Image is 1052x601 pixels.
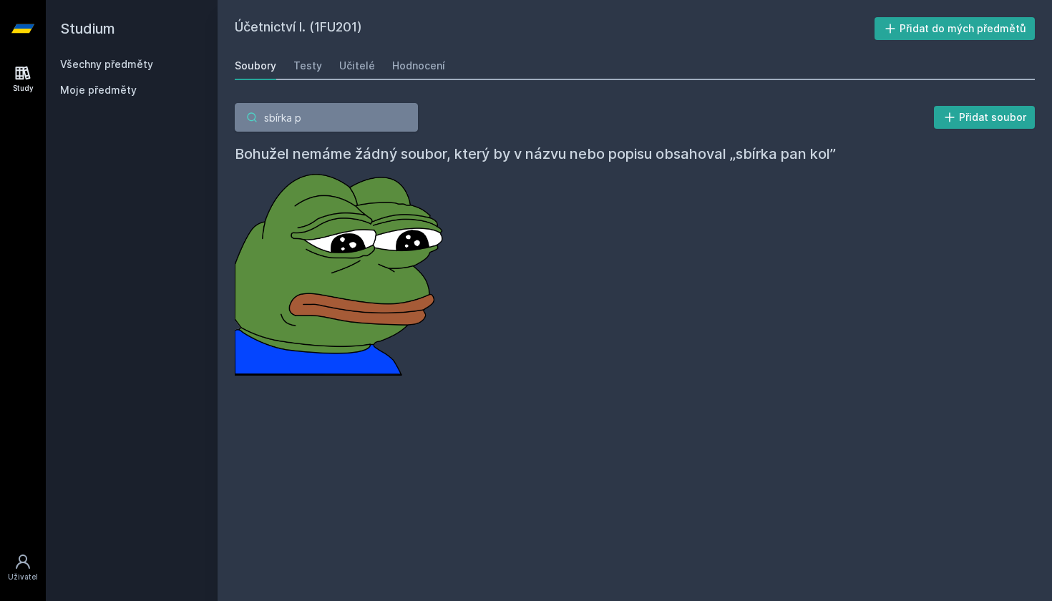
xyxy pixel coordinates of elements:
[60,58,153,70] a: Všechny předměty
[3,546,43,590] a: Uživatel
[339,52,375,80] a: Učitelé
[8,572,38,582] div: Uživatel
[235,165,449,376] img: error_picture.png
[13,83,34,94] div: Study
[392,52,445,80] a: Hodnocení
[293,52,322,80] a: Testy
[3,57,43,101] a: Study
[293,59,322,73] div: Testy
[235,52,276,80] a: Soubory
[235,17,875,40] h2: Účetnictví I. (1FU201)
[392,59,445,73] div: Hodnocení
[60,83,137,97] span: Moje předměty
[339,59,375,73] div: Učitelé
[875,17,1036,40] button: Přidat do mých předmětů
[235,103,418,132] input: Hledej soubor
[235,143,1035,165] h4: Bohužel nemáme žádný soubor, který by v názvu nebo popisu obsahoval „sbírka pan kol”
[235,59,276,73] div: Soubory
[934,106,1036,129] button: Přidat soubor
